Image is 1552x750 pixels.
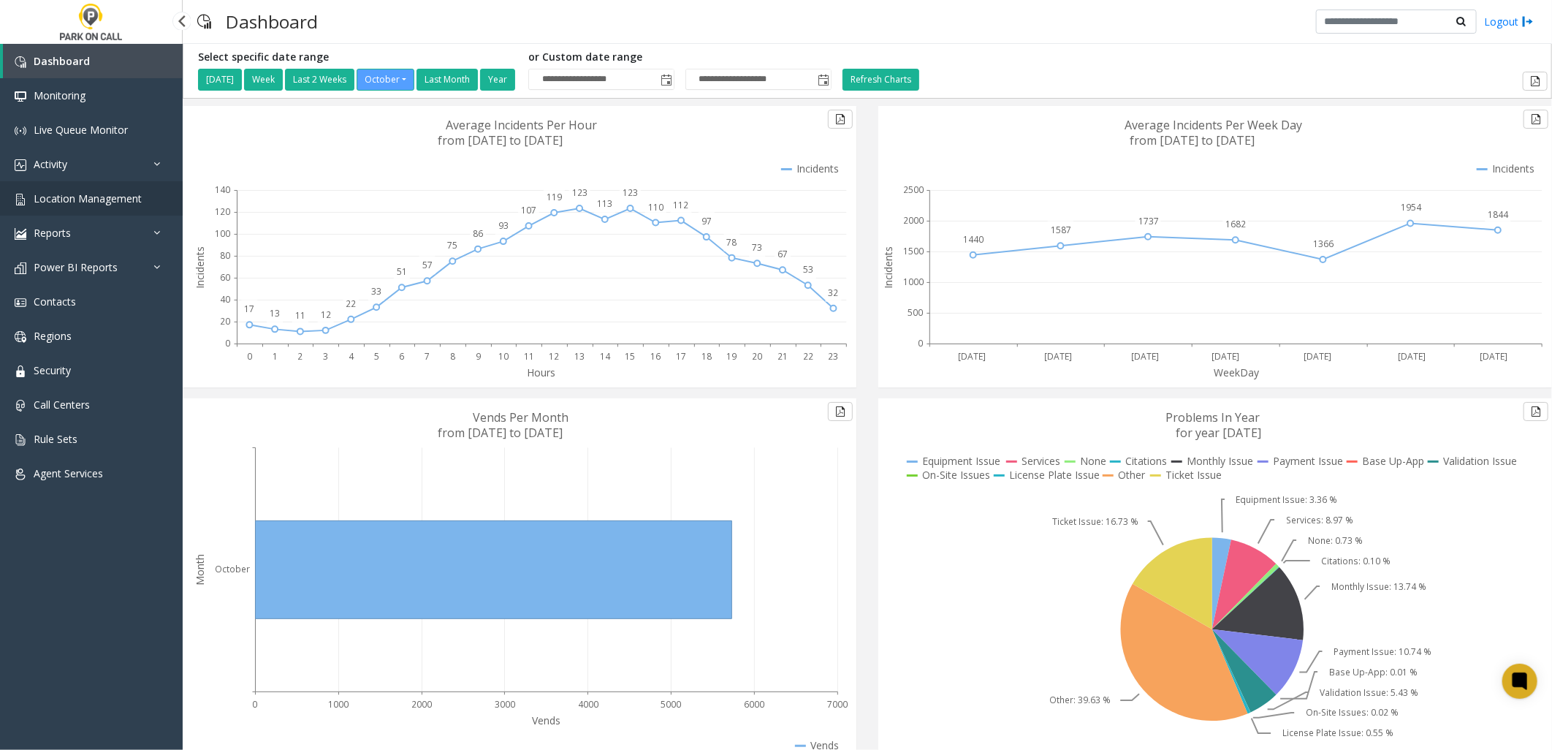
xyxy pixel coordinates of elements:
[676,350,686,363] text: 17
[528,51,832,64] h5: or Custom date range
[1401,201,1422,213] text: 1954
[321,308,331,321] text: 12
[1166,409,1260,425] text: Problems In Year
[828,402,853,421] button: Export to pdf
[903,214,924,227] text: 2000
[623,186,638,199] text: 123
[1226,218,1247,230] text: 1682
[1125,454,1167,468] text: Citations
[438,132,563,148] text: from [DATE] to [DATE]
[650,350,661,363] text: 16
[399,350,404,363] text: 6
[34,157,67,171] span: Activity
[528,365,556,379] text: Hours
[1130,132,1255,148] text: from [DATE] to [DATE]
[922,468,990,482] text: On-Site Issues
[1052,515,1138,528] text: Ticket Issue: 16.73 %
[498,350,509,363] text: 10
[1480,350,1507,363] text: [DATE]
[963,233,984,246] text: 1440
[777,350,788,363] text: 21
[903,245,924,257] text: 1500
[1131,350,1159,363] text: [DATE]
[295,309,305,322] text: 11
[1308,534,1363,547] text: None: 0.73 %
[597,197,612,210] text: 113
[15,56,26,68] img: 'icon'
[1187,454,1253,468] text: Monthly Issue
[1212,350,1240,363] text: [DATE]
[524,350,534,363] text: 11
[15,91,26,102] img: 'icon'
[1313,238,1334,250] text: 1366
[438,425,563,441] text: from [DATE] to [DATE]
[1304,350,1332,363] text: [DATE]
[15,400,26,412] img: 'icon'
[450,350,455,363] text: 8
[1524,110,1548,129] button: Export to pdf
[285,69,354,91] button: Last 2 Weeks
[220,249,230,262] text: 80
[1398,350,1426,363] text: [DATE]
[34,295,76,308] span: Contacts
[918,338,923,350] text: 0
[197,4,211,39] img: pageIcon
[521,204,536,216] text: 107
[881,246,895,289] text: Incidents
[803,263,813,276] text: 53
[547,191,562,203] text: 119
[34,260,118,274] span: Power BI Reports
[346,298,356,310] text: 22
[1022,454,1060,468] text: Services
[218,4,325,39] h3: Dashboard
[198,51,517,64] h5: Select specific date range
[34,54,90,68] span: Dashboard
[473,227,483,240] text: 86
[328,698,349,711] text: 1000
[1165,468,1222,482] text: Ticket Issue
[1322,555,1391,567] text: Citations: 0.10 %
[1236,493,1338,506] text: Equipment Issue: 3.36 %
[215,205,230,218] text: 120
[908,306,923,319] text: 500
[1051,224,1071,236] text: 1587
[1273,454,1343,468] text: Payment Issue
[1214,365,1260,379] text: WeekDay
[473,409,569,425] text: Vends Per Month
[744,698,764,711] text: 6000
[498,219,509,232] text: 93
[193,554,207,586] text: Month
[1488,208,1510,221] text: 1844
[15,297,26,308] img: 'icon'
[661,698,681,711] text: 5000
[247,350,252,363] text: 0
[658,69,674,90] span: Toggle popup
[1044,350,1072,363] text: [DATE]
[1524,402,1548,421] button: Export to pdf
[1362,454,1424,468] text: Base Up-App
[1282,727,1393,740] text: License Plate Issue: 0.55 %
[15,159,26,171] img: 'icon'
[828,110,853,129] button: Export to pdf
[727,350,737,363] text: 19
[193,246,207,289] text: Incidents
[215,183,230,196] text: 140
[34,192,142,205] span: Location Management
[922,454,1000,468] text: Equipment Issue
[374,350,379,363] text: 5
[476,350,481,363] text: 9
[701,350,712,363] text: 18
[701,215,712,227] text: 97
[220,293,230,306] text: 40
[827,698,848,711] text: 7000
[1334,645,1431,658] text: Payment Issue: 10.74 %
[600,350,611,363] text: 14
[480,69,515,91] button: Year
[803,350,813,363] text: 22
[422,259,433,271] text: 57
[15,331,26,343] img: 'icon'
[34,88,85,102] span: Monitoring
[411,698,432,711] text: 2000
[495,698,515,711] text: 3000
[1138,215,1159,227] text: 1737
